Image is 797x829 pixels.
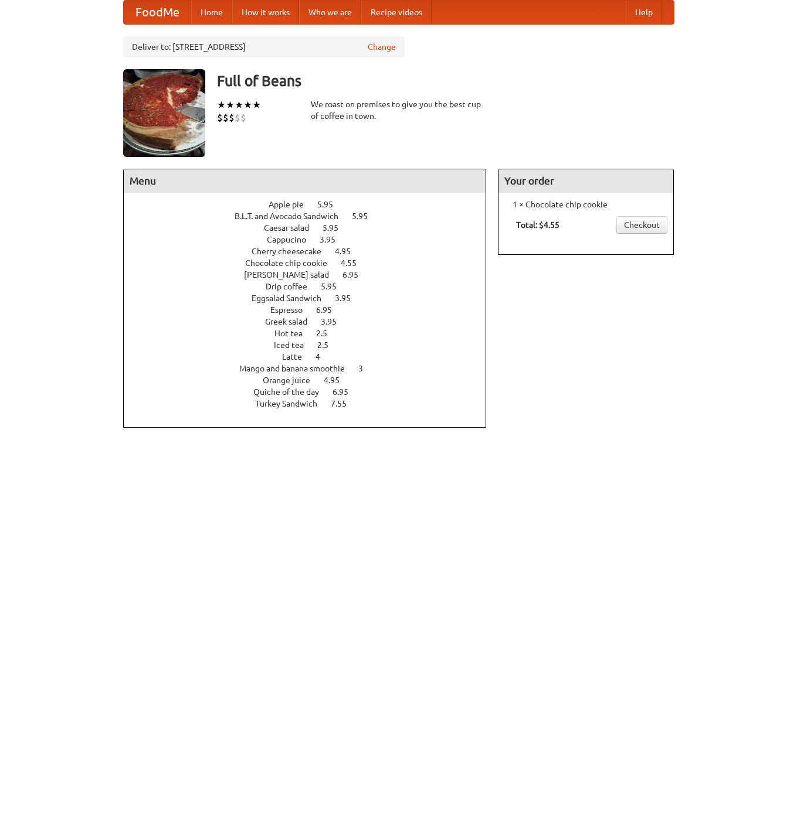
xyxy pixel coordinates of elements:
[299,1,361,24] a: Who we are
[323,223,350,233] span: 5.95
[267,235,318,244] span: Cappucino
[217,111,223,124] li: $
[264,223,360,233] a: Caesar salad 5.95
[269,200,316,209] span: Apple pie
[232,1,299,24] a: How it works
[269,200,355,209] a: Apple pie 5.95
[265,317,319,326] span: Greek salad
[252,294,333,303] span: Eggsalad Sandwich
[252,294,372,303] a: Eggsalad Sandwich 3.95
[321,317,348,326] span: 3.95
[124,169,486,193] h4: Menu
[191,1,232,24] a: Home
[266,282,358,291] a: Drip coffee 5.95
[265,317,358,326] a: Greek salad 3.95
[255,399,368,408] a: Turkey Sandwich 7.55
[320,235,347,244] span: 3.95
[352,211,379,221] span: 5.95
[282,352,314,361] span: Latte
[252,98,261,111] li: ★
[253,387,370,397] a: Quiche of the day 6.95
[361,1,432,24] a: Recipe videos
[316,305,344,315] span: 6.95
[311,98,487,122] div: We roast on premises to give you the best cup of coffee in town.
[324,376,351,385] span: 4.95
[239,364,385,373] a: Mango and banana smoothie 3
[235,211,389,221] a: B.L.T. and Avocado Sandwich 5.95
[266,282,319,291] span: Drip coffee
[235,111,240,124] li: $
[321,282,348,291] span: 5.95
[333,387,360,397] span: 6.95
[331,399,358,408] span: 7.55
[274,340,350,350] a: Iced tea 2.5
[240,111,246,124] li: $
[217,98,226,111] li: ★
[516,220,559,230] b: Total: $4.55
[255,399,329,408] span: Turkey Sandwich
[267,235,357,244] a: Cappucino 3.95
[263,376,322,385] span: Orange juice
[282,352,342,361] a: Latte 4
[341,258,368,268] span: 4.55
[264,223,321,233] span: Caesar salad
[335,294,362,303] span: 3.95
[274,329,349,338] a: Hot tea 2.5
[244,270,380,279] a: [PERSON_NAME] salad 6.95
[316,352,332,361] span: 4
[226,98,235,111] li: ★
[243,98,252,111] li: ★
[274,340,316,350] span: Iced tea
[274,329,314,338] span: Hot tea
[316,329,339,338] span: 2.5
[245,258,378,268] a: Chocolate chip cookie 4.55
[270,305,354,315] a: Espresso 6.95
[270,305,314,315] span: Espresso
[235,98,243,111] li: ★
[239,364,357,373] span: Mango and banana smoothie
[335,247,362,256] span: 4.95
[252,247,372,256] a: Cherry cheesecake 4.95
[229,111,235,124] li: $
[317,200,345,209] span: 5.95
[616,216,667,234] a: Checkout
[123,69,205,157] img: angular.jpg
[253,387,331,397] span: Quiche of the day
[235,211,350,221] span: B.L.T. and Avocado Sandwich
[263,376,361,385] a: Orange juice 4.95
[124,1,191,24] a: FoodMe
[245,258,339,268] span: Chocolate chip cookie
[317,340,340,350] span: 2.5
[368,41,396,53] a: Change
[123,36,405,57] div: Deliver to: [STREET_ADDRESS]
[252,247,333,256] span: Cherry cheesecake
[342,270,370,279] span: 6.95
[217,69,674,93] h3: Full of Beans
[244,270,341,279] span: [PERSON_NAME] salad
[504,199,667,210] li: 1 × Chocolate chip cookie
[223,111,229,124] li: $
[358,364,375,373] span: 3
[626,1,662,24] a: Help
[498,169,673,193] h4: Your order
